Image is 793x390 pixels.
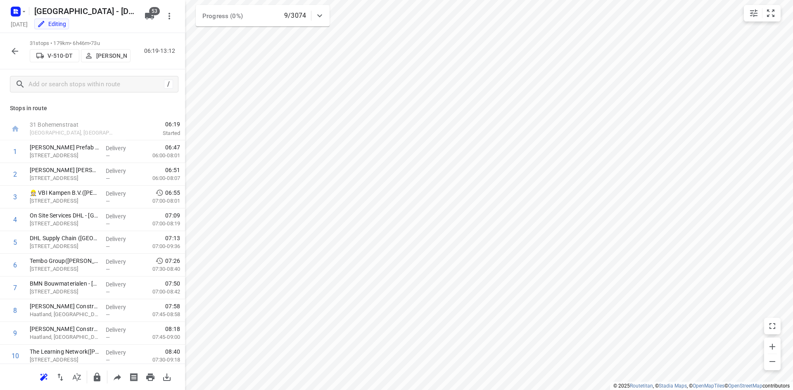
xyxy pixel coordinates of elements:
[106,153,110,159] span: —
[30,356,99,364] p: [STREET_ADDRESS]
[89,40,91,46] span: •
[13,170,17,178] div: 2
[106,221,110,227] span: —
[30,121,116,129] p: 31 Bohemenstraat
[165,166,180,174] span: 06:51
[728,383,762,389] a: OpenStreetMap
[30,49,79,62] button: V-510-DT
[202,12,243,20] span: Progress (0%)
[106,198,110,204] span: —
[13,307,17,314] div: 8
[165,257,180,265] span: 07:26
[13,329,17,337] div: 9
[109,373,126,381] span: Share route
[106,189,136,198] p: Delivery
[13,261,17,269] div: 6
[30,197,99,205] p: Haatlanderdijk 47a, Kampen
[139,197,180,205] p: 07:00-08:01
[613,383,790,389] li: © 2025 , © , © © contributors
[13,284,17,292] div: 7
[47,52,73,59] p: V-510-DT
[96,52,127,59] p: [PERSON_NAME]
[30,129,116,137] p: [GEOGRAPHIC_DATA], [GEOGRAPHIC_DATA]
[139,151,180,160] p: 06:00-08:01
[126,129,180,137] p: Started
[165,143,180,151] span: 06:47
[161,8,178,24] button: More
[106,303,136,311] p: Delivery
[30,174,99,182] p: Haatlanderdijk 47, Kampen
[106,348,136,357] p: Delivery
[139,310,180,319] p: 07:45-08:58
[159,373,175,381] span: Download route
[165,211,180,220] span: 07:09
[30,279,99,288] p: BMN Bouwmaterialen - Kampen(Alwin Schlepers)
[139,220,180,228] p: 07:00-08:19
[762,5,779,21] button: Fit zoom
[13,239,17,246] div: 5
[91,40,100,46] span: 73u
[106,243,110,250] span: —
[106,357,110,363] span: —
[155,189,164,197] svg: Early
[28,78,164,91] input: Add or search stops within route
[139,288,180,296] p: 07:00-08:42
[141,8,158,24] button: 53
[630,383,653,389] a: Routetitan
[13,148,17,156] div: 1
[139,333,180,341] p: 07:45-09:00
[744,5,781,21] div: small contained button group
[165,234,180,242] span: 07:13
[37,20,66,28] div: You are currently in edit mode.
[30,143,99,151] p: Van Nieuwpoort Prefab Beton - Kampen(Dion Kieftenebelt)
[30,151,99,160] p: Haatlanderdijk 47, Kampen
[139,265,180,273] p: 07:30-08:40
[30,242,99,251] p: [STREET_ADDRESS]
[155,257,164,265] svg: Early
[30,166,99,174] p: Van Nieuwpoort Beheer - Kampen(Dion Kieftenebelt)
[30,347,99,356] p: The Learning Network(Marie-José Leeuwenkamp )
[165,189,180,197] span: 06:55
[30,234,99,242] p: DHL Supply Chain (Netherlands) B.V. - Kampen(Olga Last)
[106,312,110,318] span: —
[106,175,110,182] span: —
[52,373,69,381] span: Reverse route
[30,288,99,296] p: [STREET_ADDRESS]
[106,258,136,266] p: Delivery
[106,266,110,272] span: —
[89,369,105,385] button: Lock route
[165,325,180,333] span: 08:18
[142,373,159,381] span: Print route
[106,334,110,340] span: —
[69,373,85,381] span: Sort by time window
[30,310,99,319] p: Haatland, [GEOGRAPHIC_DATA]
[106,235,136,243] p: Delivery
[30,40,131,47] p: 31 stops • 179km • 6h46m
[106,289,110,295] span: —
[30,189,99,197] p: 👷🏻 VBI Kampen B.V.(Rick van Dijk)
[10,104,175,113] p: Stops in route
[13,216,17,224] div: 4
[659,383,687,389] a: Stadia Maps
[164,80,173,89] div: /
[30,333,99,341] p: Haatland, [GEOGRAPHIC_DATA]
[13,193,17,201] div: 3
[106,212,136,220] p: Delivery
[106,280,136,288] p: Delivery
[30,302,99,310] p: Carlisle Construction Materials B.V. - Kampen - Industrieweg(Gert De boer)
[36,373,52,381] span: Reoptimize route
[30,211,99,220] p: On Site Services DHL - Kampen(Daniel Andina)
[746,5,762,21] button: Map settings
[30,257,99,265] p: Tembo Group(Arjan Koopman)
[106,326,136,334] p: Delivery
[81,49,131,62] button: [PERSON_NAME]
[31,5,138,18] h5: Rename
[139,174,180,182] p: 06:00-08:07
[126,373,142,381] span: Print shipping labels
[30,265,99,273] p: Constructieweg 45, Kampen
[12,352,19,360] div: 10
[144,47,178,55] p: 06:19-13:12
[7,19,31,29] h5: Project date
[106,144,136,152] p: Delivery
[196,5,330,26] div: Progress (0%)9/3074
